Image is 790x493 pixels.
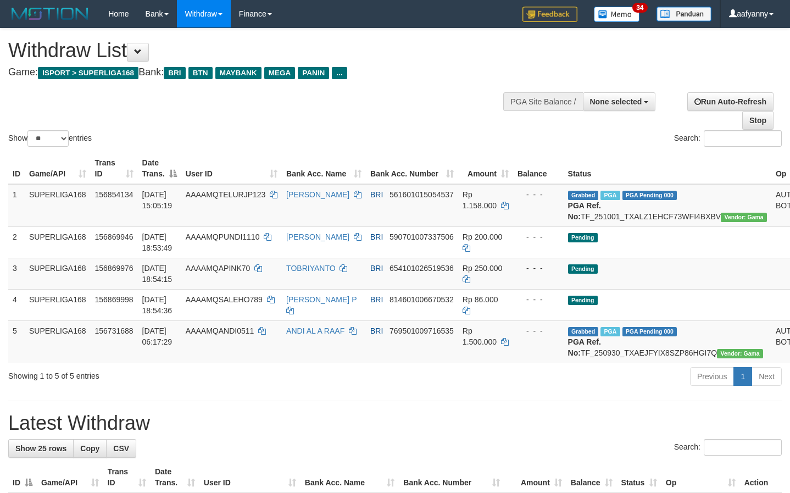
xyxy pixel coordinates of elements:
a: ANDI AL A RAAF [286,326,344,335]
span: Pending [568,264,598,274]
span: AAAAMQTELURJP123 [186,190,266,199]
span: Rp 1.500.000 [463,326,497,346]
h1: Latest Withdraw [8,412,782,434]
span: AAAAMQSALEHO789 [186,295,263,304]
span: 156869946 [95,232,133,241]
label: Search: [674,439,782,456]
span: MEGA [264,67,296,79]
span: 156869976 [95,264,133,273]
td: SUPERLIGA168 [25,226,91,258]
a: Stop [742,111,774,130]
div: - - - [518,294,559,305]
th: Bank Acc. Number: activate to sort column ascending [399,462,504,493]
td: SUPERLIGA168 [25,289,91,320]
th: Amount: activate to sort column ascending [458,153,513,184]
span: Marked by aafromsomean [600,327,620,336]
th: Op: activate to sort column ascending [661,462,740,493]
span: PGA Pending [622,327,677,336]
span: AAAAMQANDI0511 [186,326,254,335]
th: Status: activate to sort column ascending [617,462,661,493]
button: None selected [583,92,656,111]
th: User ID: activate to sort column ascending [199,462,301,493]
img: Feedback.jpg [522,7,577,22]
input: Search: [704,439,782,456]
span: BTN [188,67,213,79]
label: Show entries [8,130,92,147]
span: Grabbed [568,327,599,336]
input: Search: [704,130,782,147]
span: [DATE] 06:17:29 [142,326,173,346]
span: PGA Pending [622,191,677,200]
span: CSV [113,444,129,453]
div: - - - [518,189,559,200]
th: Game/API: activate to sort column ascending [37,462,103,493]
h4: Game: Bank: [8,67,516,78]
span: 156731688 [95,326,133,335]
th: User ID: activate to sort column ascending [181,153,282,184]
label: Search: [674,130,782,147]
span: BRI [370,232,383,241]
a: [PERSON_NAME] [286,190,349,199]
span: Copy 561601015054537 to clipboard [390,190,454,199]
span: Rp 1.158.000 [463,190,497,210]
span: [DATE] 18:54:36 [142,295,173,315]
td: 4 [8,289,25,320]
th: ID [8,153,25,184]
span: Rp 86.000 [463,295,498,304]
th: Bank Acc. Number: activate to sort column ascending [366,153,458,184]
div: Showing 1 to 5 of 5 entries [8,366,321,381]
b: PGA Ref. No: [568,201,601,221]
span: Show 25 rows [15,444,66,453]
img: MOTION_logo.png [8,5,92,22]
img: panduan.png [657,7,711,21]
div: - - - [518,263,559,274]
span: ISPORT > SUPERLIGA168 [38,67,138,79]
b: PGA Ref. No: [568,337,601,357]
a: [PERSON_NAME] [286,232,349,241]
a: TOBRIYANTO [286,264,335,273]
th: ID: activate to sort column descending [8,462,37,493]
td: SUPERLIGA168 [25,320,91,363]
th: Balance: activate to sort column ascending [566,462,617,493]
span: Pending [568,296,598,305]
a: 1 [733,367,752,386]
span: AAAAMQPUNDI1110 [186,232,260,241]
td: TF_251001_TXALZ1EHCF73WFI4BXBV [564,184,771,227]
span: Marked by aafsengchandara [600,191,620,200]
span: BRI [164,67,185,79]
span: Pending [568,233,598,242]
th: Game/API: activate to sort column ascending [25,153,91,184]
td: TF_250930_TXAEJFYIX8SZP86HGI7Q [564,320,771,363]
a: Previous [690,367,734,386]
select: Showentries [27,130,69,147]
span: Grabbed [568,191,599,200]
a: Run Auto-Refresh [687,92,774,111]
td: SUPERLIGA168 [25,184,91,227]
a: CSV [106,439,136,458]
th: Trans ID: activate to sort column ascending [91,153,138,184]
span: [DATE] 18:54:15 [142,264,173,284]
span: [DATE] 18:53:49 [142,232,173,252]
a: Next [752,367,782,386]
span: Copy 814601006670532 to clipboard [390,295,454,304]
a: Show 25 rows [8,439,74,458]
span: BRI [370,190,383,199]
span: Rp 250.000 [463,264,502,273]
span: Vendor URL: https://trx31.1velocity.biz [717,349,763,358]
span: BRI [370,326,383,335]
th: Action [740,462,782,493]
span: ... [332,67,347,79]
span: MAYBANK [215,67,262,79]
span: Rp 200.000 [463,232,502,241]
div: - - - [518,231,559,242]
th: Balance [513,153,564,184]
span: None selected [590,97,642,106]
span: [DATE] 15:05:19 [142,190,173,210]
th: Date Trans.: activate to sort column descending [138,153,181,184]
h1: Withdraw List [8,40,516,62]
span: BRI [370,295,383,304]
div: - - - [518,325,559,336]
span: Vendor URL: https://trx31.1velocity.biz [721,213,767,222]
div: PGA Site Balance / [503,92,582,111]
img: Button%20Memo.svg [594,7,640,22]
